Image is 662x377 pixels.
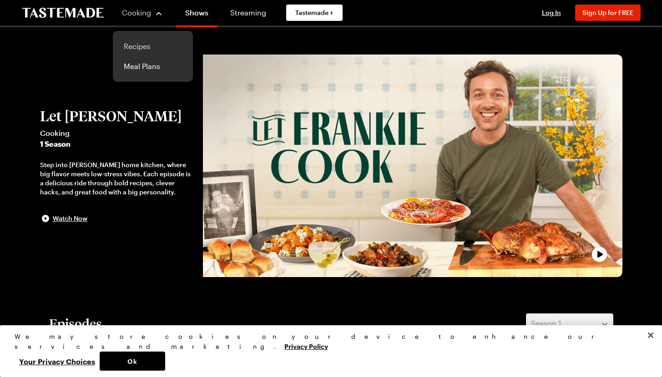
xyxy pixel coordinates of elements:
[40,139,194,149] span: 1 Season
[542,9,561,16] span: Log In
[575,5,641,21] button: Sign Up for FREE
[531,318,561,329] span: Season 1
[582,9,633,16] span: Sign Up for FREE
[118,56,187,76] a: Meal Plans
[526,313,613,333] button: Season 1
[203,55,622,277] button: play trailer
[40,128,194,139] span: Cooking
[40,108,194,224] button: Let [PERSON_NAME]Cooking1 SeasonStep into [PERSON_NAME] home kitchen, where big flavor meets low-...
[533,8,570,17] button: Log In
[22,8,104,18] a: To Tastemade Home Page
[53,214,87,223] span: Watch Now
[176,2,217,27] a: Shows
[295,8,334,17] span: Tastemade +
[113,31,193,82] div: Cooking
[49,315,102,332] h2: Episodes
[122,2,163,24] button: Cooking
[15,332,640,371] div: Privacy
[284,342,328,350] a: More information about your privacy, opens in a new tab
[40,160,194,197] div: Step into [PERSON_NAME] home kitchen, where big flavor meets low-stress vibes. Each episode is a ...
[203,55,622,277] img: Let Frankie Cook
[100,352,165,371] button: Ok
[118,36,187,56] a: Recipes
[40,108,194,124] h2: Let [PERSON_NAME]
[286,5,343,21] a: Tastemade +
[15,352,100,371] button: Your Privacy Choices
[122,8,151,17] span: Cooking
[641,325,661,345] button: Close
[15,332,640,352] div: We may store cookies on your device to enhance our services and marketing.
